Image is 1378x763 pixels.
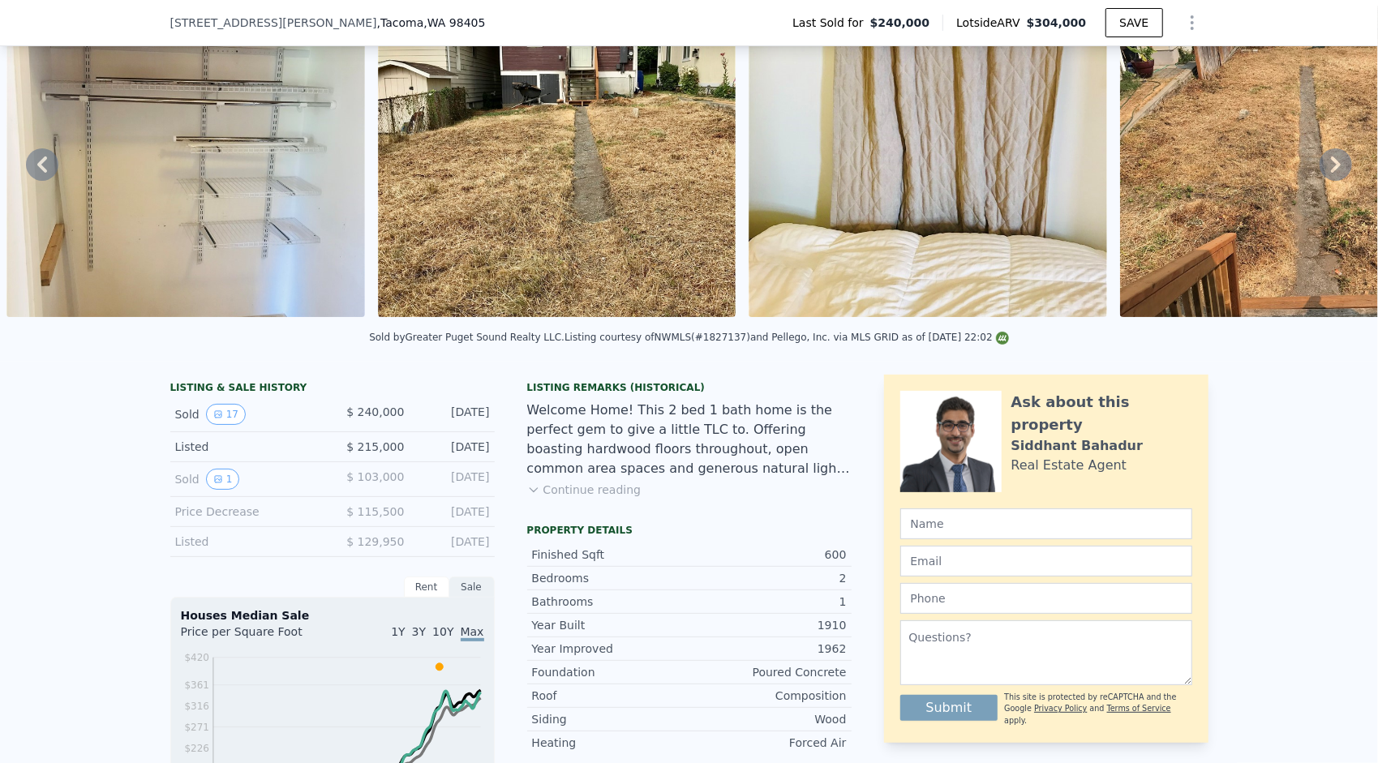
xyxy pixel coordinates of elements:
div: Wood [689,711,847,727]
button: Continue reading [527,482,642,498]
span: $304,000 [1027,16,1087,29]
span: , Tacoma [377,15,486,31]
tspan: $316 [184,701,209,712]
div: Sold [175,404,320,425]
tspan: $420 [184,652,209,663]
img: Sale: 125844586 Parcel: 100630127 [6,6,365,317]
div: Listing courtesy of NWMLS (#1827137) and Pellego, Inc. via MLS GRID as of [DATE] 22:02 [565,332,1009,343]
div: Year Built [532,617,689,633]
div: 1 [689,594,847,610]
div: 2 [689,570,847,586]
div: Heating [532,735,689,751]
div: Foundation [532,664,689,680]
div: Siding [532,711,689,727]
div: Houses Median Sale [181,607,484,624]
span: 1Y [391,625,405,638]
span: Lotside ARV [956,15,1026,31]
div: Siddhant Bahadur [1011,436,1144,456]
span: $ 129,950 [346,535,404,548]
div: [DATE] [418,439,490,455]
div: Listing Remarks (Historical) [527,381,852,394]
button: SAVE [1105,8,1162,37]
div: Welcome Home! This 2 bed 1 bath home is the perfect gem to give a little TLC to. Offering boastin... [527,401,852,478]
span: $ 115,500 [346,505,404,518]
button: View historical data [206,469,240,490]
div: 1962 [689,641,847,657]
div: 1910 [689,617,847,633]
span: $240,000 [870,15,930,31]
div: Finished Sqft [532,547,689,563]
div: Forced Air [689,735,847,751]
div: Composition [689,688,847,704]
span: , WA 98405 [423,16,485,29]
div: [DATE] [418,404,490,425]
span: $ 240,000 [346,405,404,418]
div: [DATE] [418,469,490,490]
span: Max [461,625,484,641]
span: 3Y [412,625,426,638]
div: Poured Concrete [689,664,847,680]
div: Listed [175,439,320,455]
img: NWMLS Logo [996,332,1009,345]
div: LISTING & SALE HISTORY [170,381,495,397]
div: Ask about this property [1011,391,1192,436]
span: $ 215,000 [346,440,404,453]
a: Privacy Policy [1034,704,1087,713]
input: Name [900,508,1192,539]
div: Property details [527,524,852,537]
div: Year Improved [532,641,689,657]
span: 10Y [432,625,453,638]
div: Listed [175,534,320,550]
div: [DATE] [418,504,490,520]
div: Real Estate Agent [1011,456,1127,475]
button: View historical data [206,404,246,425]
div: Price Decrease [175,504,320,520]
div: [DATE] [418,534,490,550]
input: Email [900,546,1192,577]
div: Sale [449,577,495,598]
input: Phone [900,583,1192,614]
span: [STREET_ADDRESS][PERSON_NAME] [170,15,377,31]
a: Terms of Service [1107,704,1171,713]
button: Show Options [1176,6,1208,39]
div: Sold [175,469,320,490]
div: Bedrooms [532,570,689,586]
div: 600 [689,547,847,563]
span: Last Sold for [792,15,870,31]
img: Sale: 125844586 Parcel: 100630127 [749,6,1107,317]
div: Price per Square Foot [181,624,333,649]
div: Roof [532,688,689,704]
tspan: $226 [184,743,209,754]
div: Bathrooms [532,594,689,610]
span: $ 103,000 [346,470,404,483]
button: Submit [900,695,998,721]
tspan: $361 [184,679,209,691]
tspan: $271 [184,722,209,733]
div: Rent [404,577,449,598]
div: This site is protected by reCAPTCHA and the Google and apply. [1004,692,1191,727]
div: Sold by Greater Puget Sound Realty LLC . [369,332,565,343]
img: Sale: 125844586 Parcel: 100630127 [378,6,736,317]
